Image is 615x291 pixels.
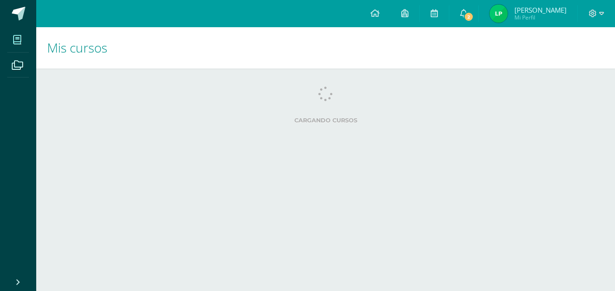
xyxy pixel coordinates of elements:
img: 5bd285644e8b6dbc372e40adaaf14996.png [490,5,508,23]
label: Cargando cursos [54,117,597,124]
span: Mis cursos [47,39,107,56]
span: [PERSON_NAME] [514,5,567,15]
span: 2 [464,12,474,22]
span: Mi Perfil [514,14,567,21]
